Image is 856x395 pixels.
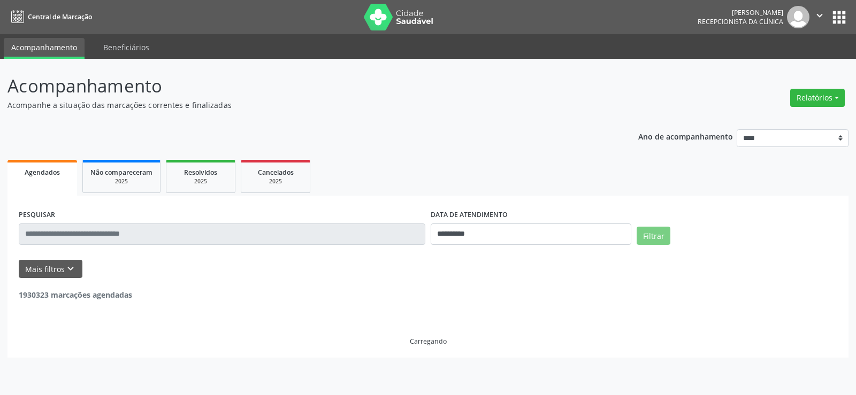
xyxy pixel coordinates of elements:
span: Resolvidos [184,168,217,177]
span: Agendados [25,168,60,177]
span: Cancelados [258,168,294,177]
button: Filtrar [637,227,670,245]
span: Não compareceram [90,168,152,177]
a: Central de Marcação [7,8,92,26]
i:  [814,10,826,21]
div: [PERSON_NAME] [698,8,783,17]
label: DATA DE ATENDIMENTO [431,207,508,223]
div: Carregando [410,337,447,346]
p: Ano de acompanhamento [638,129,733,143]
button: Mais filtroskeyboard_arrow_down [19,260,82,278]
a: Acompanhamento [4,38,85,59]
div: 2025 [90,177,152,185]
strong: 1930323 marcações agendadas [19,290,132,300]
div: 2025 [249,177,302,185]
p: Acompanhamento [7,73,596,99]
img: img [787,6,809,28]
button:  [809,6,830,28]
button: Relatórios [790,89,845,107]
p: Acompanhe a situação das marcações correntes e finalizadas [7,99,596,111]
i: keyboard_arrow_down [65,263,77,275]
div: 2025 [174,177,227,185]
span: Recepcionista da clínica [698,17,783,26]
a: Beneficiários [96,38,157,57]
label: PESQUISAR [19,207,55,223]
span: Central de Marcação [28,12,92,21]
button: apps [830,8,849,27]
